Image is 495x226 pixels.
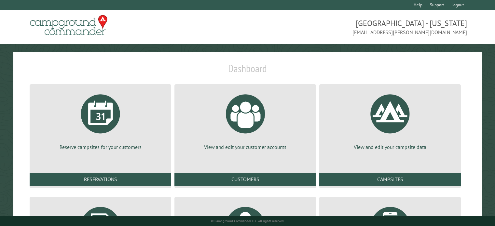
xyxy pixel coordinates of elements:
[327,89,453,151] a: View and edit your campsite data
[327,143,453,151] p: View and edit your campsite data
[28,62,467,80] h1: Dashboard
[37,143,163,151] p: Reserve campsites for your customers
[37,89,163,151] a: Reserve campsites for your customers
[182,143,308,151] p: View and edit your customer accounts
[248,18,467,36] span: [GEOGRAPHIC_DATA] - [US_STATE] [EMAIL_ADDRESS][PERSON_NAME][DOMAIN_NAME]
[30,173,171,186] a: Reservations
[211,219,284,223] small: © Campground Commander LLC. All rights reserved.
[319,173,461,186] a: Campsites
[174,173,316,186] a: Customers
[182,89,308,151] a: View and edit your customer accounts
[28,13,109,38] img: Campground Commander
